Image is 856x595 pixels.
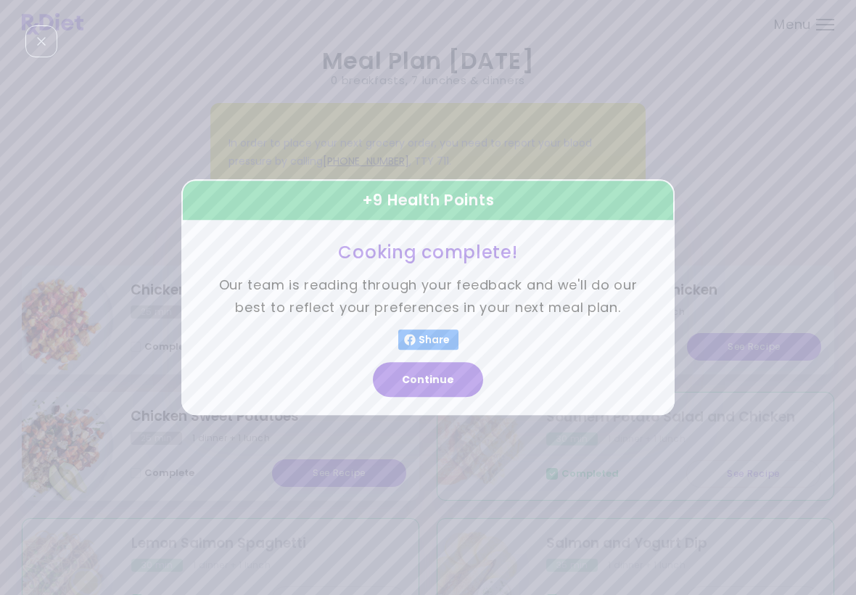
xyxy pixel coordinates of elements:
button: Continue [373,363,483,398]
button: Share [398,330,458,350]
p: Our team is reading through your feedback and we'll do our best to reflect your preferences in yo... [218,275,638,319]
div: + 9 Health Points [181,179,675,221]
span: Share [416,335,453,346]
div: Close [25,25,57,57]
h3: Cooking complete! [218,241,638,263]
